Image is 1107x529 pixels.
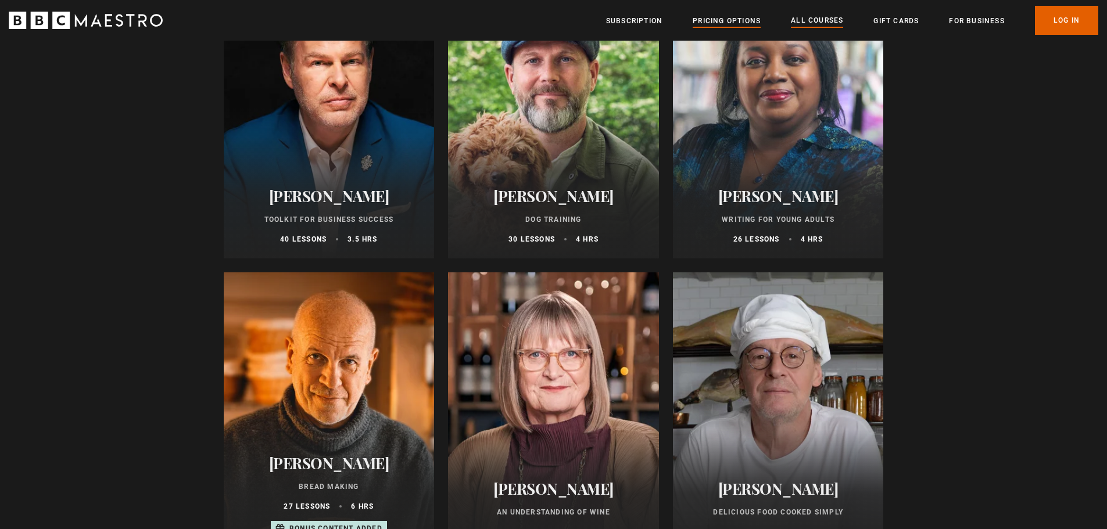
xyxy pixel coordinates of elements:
p: Delicious Food Cooked Simply [687,507,870,517]
p: An Understanding of Wine [462,507,645,517]
h2: [PERSON_NAME] [687,187,870,205]
h2: [PERSON_NAME] [238,454,421,472]
nav: Primary [606,6,1098,35]
a: Subscription [606,15,662,27]
p: Toolkit for Business Success [238,214,421,225]
svg: BBC Maestro [9,12,163,29]
a: Pricing Options [693,15,761,27]
p: Bread Making [238,481,421,492]
p: 27 lessons [284,501,330,512]
h2: [PERSON_NAME] [687,480,870,498]
p: 26 lessons [733,234,780,244]
p: 4 hrs [801,234,823,244]
a: For business [949,15,1004,27]
a: All Courses [791,15,843,27]
p: 6 hrs [351,501,374,512]
p: 4 hrs [576,234,599,244]
p: 3.5 hrs [347,234,377,244]
a: Log In [1035,6,1098,35]
a: Gift Cards [873,15,919,27]
p: Writing for Young Adults [687,214,870,225]
p: 40 lessons [280,234,327,244]
p: Dog Training [462,214,645,225]
h2: [PERSON_NAME] [238,187,421,205]
h2: [PERSON_NAME] [462,480,645,498]
h2: [PERSON_NAME] [462,187,645,205]
p: 30 lessons [508,234,555,244]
